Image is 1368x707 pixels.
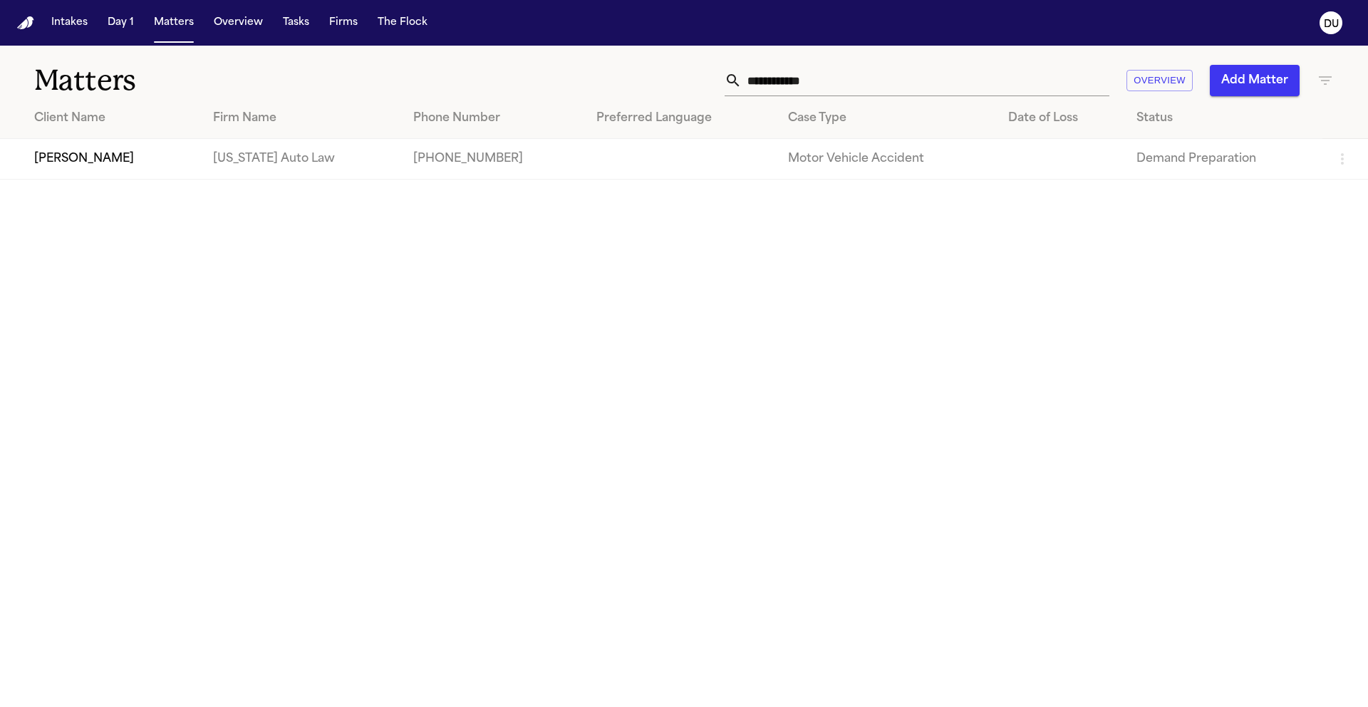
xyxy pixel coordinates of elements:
[34,110,190,127] div: Client Name
[402,139,586,180] td: [PHONE_NUMBER]
[323,10,363,36] button: Firms
[148,10,199,36] button: Matters
[788,110,985,127] div: Case Type
[596,110,765,127] div: Preferred Language
[1126,70,1193,92] button: Overview
[208,10,269,36] button: Overview
[1136,110,1311,127] div: Status
[1008,110,1114,127] div: Date of Loss
[102,10,140,36] button: Day 1
[213,110,390,127] div: Firm Name
[1210,65,1300,96] button: Add Matter
[372,10,433,36] button: The Flock
[1125,139,1322,180] td: Demand Preparation
[277,10,315,36] button: Tasks
[34,63,413,98] h1: Matters
[17,16,34,30] a: Home
[17,16,34,30] img: Finch Logo
[46,10,93,36] button: Intakes
[777,139,997,180] td: Motor Vehicle Accident
[202,139,402,180] td: [US_STATE] Auto Law
[413,110,574,127] div: Phone Number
